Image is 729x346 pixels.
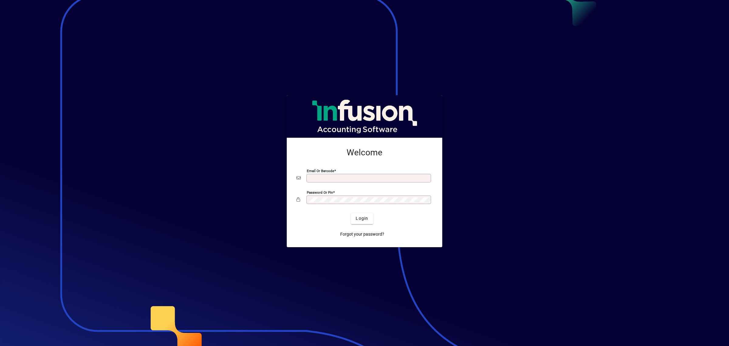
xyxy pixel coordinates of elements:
h2: Welcome [296,147,433,158]
span: Forgot your password? [340,231,384,237]
mat-label: Password or Pin [307,190,333,194]
mat-label: Email or Barcode [307,168,334,173]
button: Login [351,213,373,224]
a: Forgot your password? [338,229,387,240]
span: Login [356,215,368,222]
